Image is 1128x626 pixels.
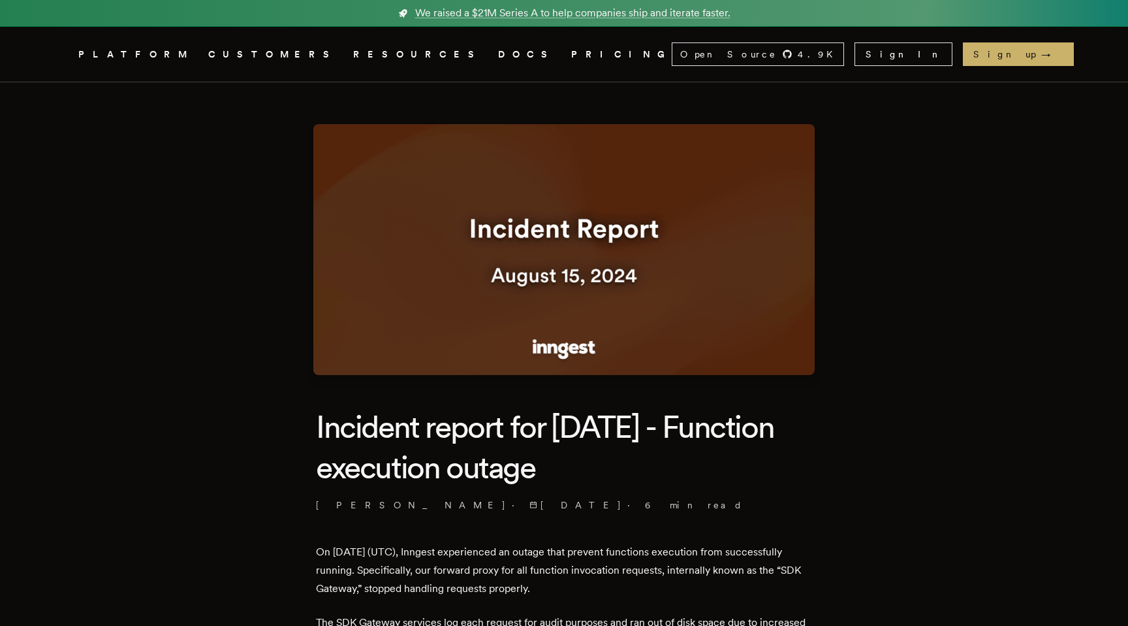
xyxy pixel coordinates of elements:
[78,46,193,63] button: PLATFORM
[208,46,337,63] a: CUSTOMERS
[316,499,507,512] a: [PERSON_NAME]
[316,406,812,488] h1: Incident report for [DATE] - Function execution outage
[316,499,812,512] p: · ·
[1041,48,1063,61] span: →
[645,499,743,512] span: 6 min read
[353,46,482,63] button: RESOURCES
[529,499,622,512] span: [DATE]
[680,48,777,61] span: Open Source
[498,46,556,63] a: DOCS
[415,5,730,21] span: We raised a $21M Series A to help companies ship and iterate faster.
[313,124,815,375] img: Featured image for Incident report for August 16, 2024 - Function execution outage blog post
[798,48,841,61] span: 4.9 K
[571,46,672,63] a: PRICING
[42,27,1086,82] nav: Global
[854,42,952,66] a: Sign In
[316,543,812,598] p: On [DATE] (UTC), Inngest experienced an outage that prevent functions execution from successfully...
[963,42,1074,66] a: Sign up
